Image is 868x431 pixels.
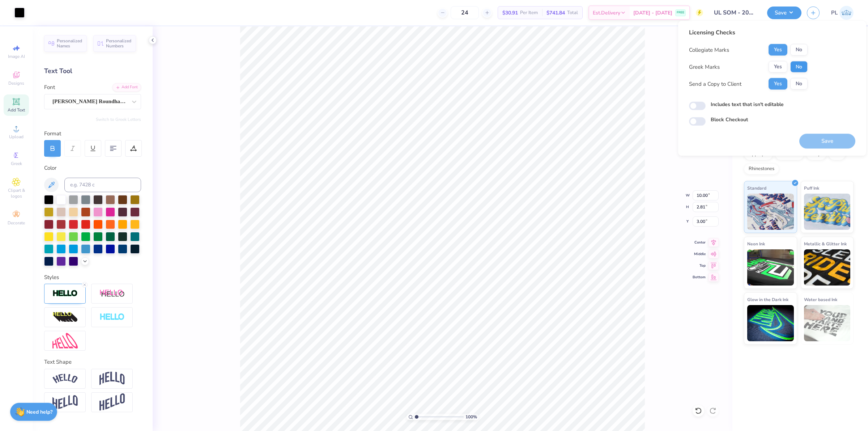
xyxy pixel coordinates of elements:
[709,5,762,20] input: Untitled Design
[693,252,706,257] span: Middle
[747,194,794,230] img: Standard
[99,372,125,385] img: Arch
[790,78,808,90] button: No
[633,9,672,17] span: [DATE] - [DATE]
[804,296,837,303] span: Water based Ink
[711,116,748,123] label: Block Checkout
[8,54,25,59] span: Image AI
[711,101,784,108] label: Includes text that isn't editable
[804,305,851,341] img: Water based Ink
[769,78,787,90] button: Yes
[44,83,55,92] label: Font
[502,9,518,17] span: $30.91
[546,9,565,17] span: $741.84
[11,161,22,166] span: Greek
[52,374,78,384] img: Arc
[769,44,787,56] button: Yes
[52,312,78,323] img: 3d Illusion
[44,273,141,282] div: Styles
[689,63,720,71] div: Greek Marks
[26,409,52,415] strong: Need help?
[747,296,788,303] span: Glow in the Dark Ink
[689,28,808,37] div: Licensing Checks
[747,240,765,248] span: Neon Ink
[44,130,142,138] div: Format
[8,107,25,113] span: Add Text
[52,333,78,348] img: Free Distort
[747,184,766,192] span: Standard
[839,6,854,20] img: Pamela Lois Reyes
[831,6,854,20] a: PL
[804,194,851,230] img: Puff Ink
[106,38,132,48] span: Personalized Numbers
[451,6,479,19] input: – –
[831,9,838,17] span: PL
[693,240,706,245] span: Center
[689,80,741,88] div: Send a Copy to Client
[790,61,808,73] button: No
[520,9,538,17] span: Per Item
[593,9,620,17] span: Est. Delivery
[99,393,125,411] img: Rise
[689,46,729,54] div: Collegiate Marks
[747,249,794,286] img: Neon Ink
[112,83,141,92] div: Add Font
[677,10,684,15] span: FREE
[96,117,141,122] button: Switch to Greek Letters
[52,395,78,409] img: Flag
[567,9,578,17] span: Total
[52,290,78,298] img: Stroke
[44,164,141,172] div: Color
[804,184,819,192] span: Puff Ink
[8,220,25,226] span: Decorate
[44,358,141,366] div: Text Shape
[4,187,29,199] span: Clipart & logos
[8,80,24,86] span: Designs
[99,313,125,321] img: Negative Space
[693,275,706,280] span: Bottom
[769,61,787,73] button: Yes
[767,7,801,19] button: Save
[465,414,477,420] span: 100 %
[99,289,125,298] img: Shadow
[44,66,141,76] div: Text Tool
[790,44,808,56] button: No
[9,134,24,140] span: Upload
[693,263,706,268] span: Top
[744,164,779,174] div: Rhinestones
[57,38,82,48] span: Personalized Names
[64,178,141,192] input: e.g. 7428 c
[804,240,847,248] span: Metallic & Glitter Ink
[804,249,851,286] img: Metallic & Glitter Ink
[747,305,794,341] img: Glow in the Dark Ink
